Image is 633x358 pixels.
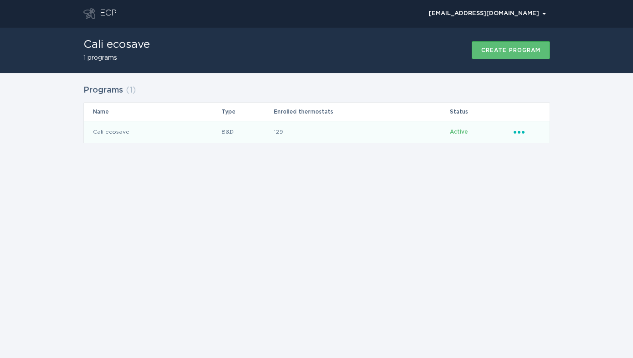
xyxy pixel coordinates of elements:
div: Popover menu [425,7,550,21]
span: ( 1 ) [126,86,136,94]
h2: 1 programs [83,55,150,61]
tr: Table Headers [84,103,550,121]
th: Enrolled thermostats [273,103,449,121]
td: Cali ecosave [84,121,221,143]
button: Create program [472,41,550,59]
div: Popover menu [514,127,540,137]
tr: c9569035000849cbb3417659e518a16a [84,121,550,143]
h1: Cali ecosave [83,39,150,50]
th: Type [221,103,273,121]
div: ECP [100,8,117,19]
td: B&D [221,121,273,143]
div: Create program [481,47,540,53]
span: Active [450,129,468,135]
td: 129 [273,121,449,143]
h2: Programs [83,82,123,99]
div: [EMAIL_ADDRESS][DOMAIN_NAME] [429,11,546,16]
button: Open user account details [425,7,550,21]
button: Go to dashboard [83,8,95,19]
th: Name [84,103,221,121]
th: Status [449,103,513,121]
